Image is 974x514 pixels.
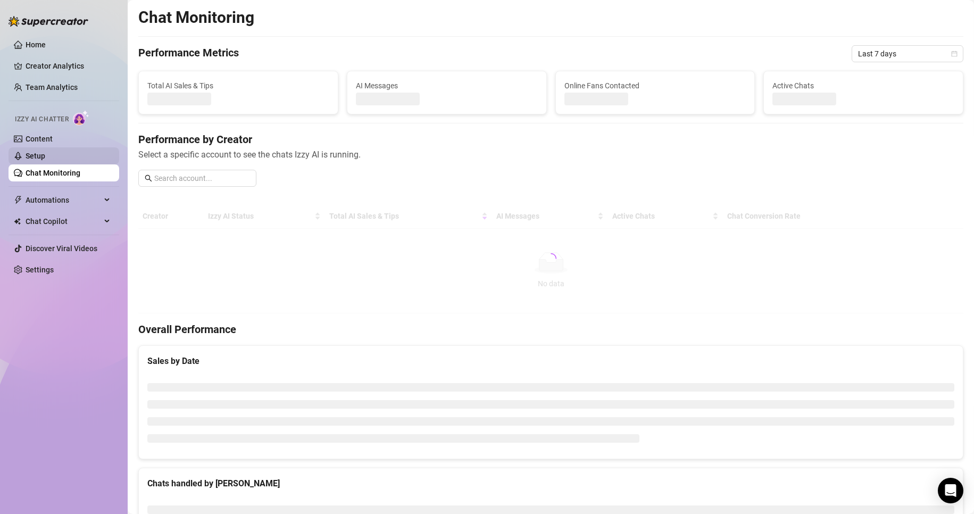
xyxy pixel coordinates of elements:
a: Setup [26,152,45,160]
a: Discover Viral Videos [26,244,97,253]
span: Select a specific account to see the chats Izzy AI is running. [138,148,963,161]
h4: Performance Metrics [138,45,239,62]
div: Open Intercom Messenger [938,478,963,503]
div: Chats handled by [PERSON_NAME] [147,477,954,490]
span: AI Messages [356,80,538,92]
a: Team Analytics [26,83,78,92]
a: Content [26,135,53,143]
span: thunderbolt [14,196,22,204]
span: Chat Copilot [26,213,101,230]
img: Chat Copilot [14,218,21,225]
span: Active Chats [772,80,954,92]
img: AI Chatter [73,110,89,126]
span: Izzy AI Chatter [15,114,69,125]
span: search [145,175,152,182]
span: Total AI Sales & Tips [147,80,329,92]
a: Home [26,40,46,49]
h4: Overall Performance [138,322,963,337]
span: Automations [26,192,101,209]
img: logo-BBDzfeDw.svg [9,16,88,27]
span: Last 7 days [858,46,957,62]
span: loading [544,251,558,266]
h4: Performance by Creator [138,132,963,147]
input: Search account... [154,172,250,184]
span: calendar [951,51,958,57]
a: Chat Monitoring [26,169,80,177]
a: Creator Analytics [26,57,111,74]
div: Sales by Date [147,354,954,368]
span: Online Fans Contacted [564,80,746,92]
h2: Chat Monitoring [138,7,254,28]
a: Settings [26,266,54,274]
